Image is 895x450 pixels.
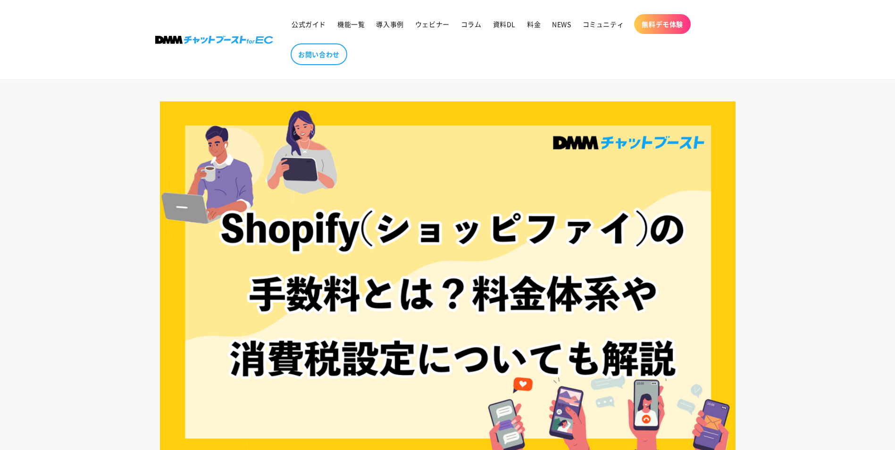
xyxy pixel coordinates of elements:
span: NEWS [552,20,571,28]
span: 料金 [527,20,541,28]
a: コラム [455,14,487,34]
a: お問い合わせ [291,43,347,65]
a: 公式ガイド [286,14,332,34]
a: 機能一覧 [332,14,370,34]
span: ウェビナー [415,20,450,28]
a: 料金 [521,14,546,34]
span: 公式ガイド [292,20,326,28]
span: 機能一覧 [337,20,365,28]
a: 無料デモ体験 [634,14,691,34]
a: 導入事例 [370,14,409,34]
span: コミュニティ [583,20,624,28]
span: 無料デモ体験 [642,20,683,28]
a: ウェビナー [410,14,455,34]
span: お問い合わせ [298,50,340,58]
a: NEWS [546,14,577,34]
span: 資料DL [493,20,516,28]
a: コミュニティ [577,14,630,34]
a: 資料DL [487,14,521,34]
span: 導入事例 [376,20,403,28]
span: コラム [461,20,482,28]
img: 株式会社DMM Boost [155,36,273,44]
